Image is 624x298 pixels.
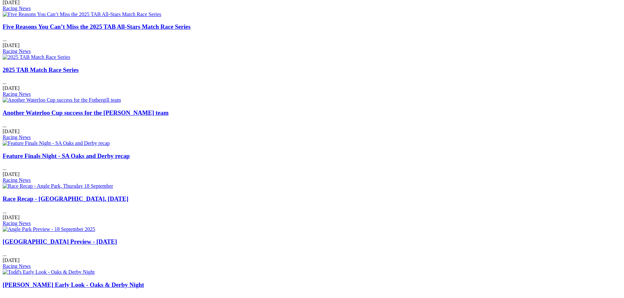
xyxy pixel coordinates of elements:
a: Racing News [3,134,31,140]
a: Racing News [3,91,31,97]
a: 2025 TAB Match Race Series [3,66,79,73]
img: Another Waterloo Cup success for the Fothergill team [3,97,121,103]
span: [DATE] [3,43,20,48]
div: ... [3,109,621,140]
a: [GEOGRAPHIC_DATA] Preview - [DATE] [3,238,117,245]
div: ... [3,152,621,184]
a: Racing News [3,48,31,54]
a: Racing News [3,6,31,11]
a: Racing News [3,177,31,183]
img: Feature Finals Night - SA Oaks and Derby recap [3,140,110,146]
div: ... [3,66,621,97]
img: Race Recap - Angle Park, Thursday 18 September [3,183,113,189]
a: Five Reasons You Can’t Miss the 2025 TAB All-Stars Match Race Series [3,23,191,30]
img: Todd's Early Look - Oaks & Derby Night [3,269,95,275]
span: [DATE] [3,215,20,220]
span: [DATE] [3,129,20,134]
div: ... [3,23,621,54]
a: Another Waterloo Cup success for the [PERSON_NAME] team [3,109,169,116]
span: [DATE] [3,85,20,91]
div: ... [3,195,621,226]
a: Racing News [3,220,31,226]
a: Racing News [3,263,31,269]
div: ... [3,238,621,269]
a: [PERSON_NAME] Early Look - Oaks & Derby Night [3,281,144,288]
span: [DATE] [3,171,20,177]
img: Five Reasons You Can’t Miss the 2025 TAB All-Stars Match Race Series [3,11,161,17]
span: [DATE] [3,257,20,263]
img: Angle Park Preview - 18 September 2025 [3,226,95,232]
a: Feature Finals Night - SA Oaks and Derby recap [3,152,130,159]
img: 2025 TAB Match Race Series [3,54,70,60]
a: Race Recap - [GEOGRAPHIC_DATA], [DATE] [3,195,128,202]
